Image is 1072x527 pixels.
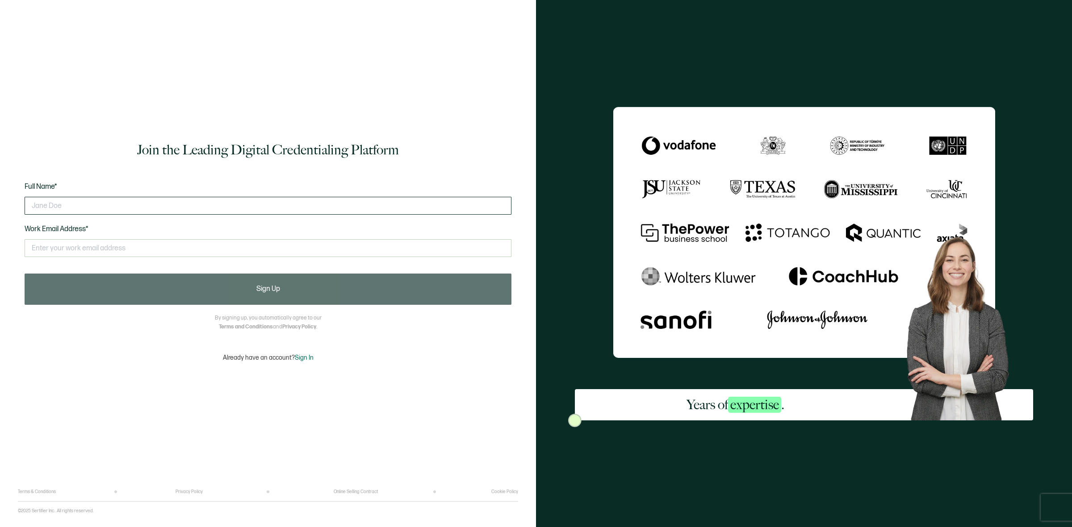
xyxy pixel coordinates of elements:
img: Sertifier Signup - Years of <span class="strong-h">expertise</span>. Hero [896,228,1033,420]
a: Cookie Policy [491,489,518,494]
h2: Years of . [687,396,784,414]
button: Sign Up [25,274,511,305]
p: ©2025 Sertifier Inc.. All rights reserved. [18,508,94,514]
a: Terms and Conditions [219,324,273,330]
a: Privacy Policy [176,489,203,494]
a: Online Selling Contract [334,489,378,494]
input: Enter your work email address [25,239,511,257]
img: Sertifier Signup [568,414,582,427]
p: By signing up, you automatically agree to our and . [215,314,322,332]
input: Jane Doe [25,197,511,215]
a: Terms & Conditions [18,489,56,494]
img: Sertifier Signup - Years of <span class="strong-h">expertise</span>. [613,107,995,358]
h1: Join the Leading Digital Credentialing Platform [137,141,399,159]
a: Privacy Policy [282,324,316,330]
span: expertise [728,397,781,413]
span: Sign In [295,354,314,361]
p: Already have an account? [223,354,314,361]
span: Full Name* [25,183,57,191]
span: Sign Up [256,286,280,293]
span: Work Email Address* [25,225,88,233]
